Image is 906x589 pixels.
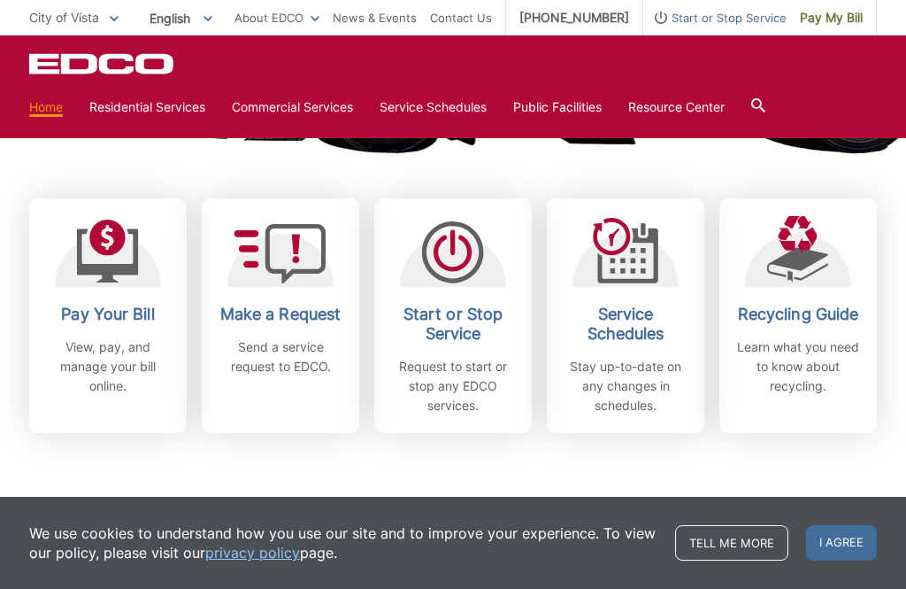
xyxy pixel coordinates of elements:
[205,543,300,562] a: privacy policy
[333,8,417,27] a: News & Events
[547,198,704,433] a: Service Schedules Stay up-to-date on any changes in schedules.
[29,198,187,433] a: Pay Your Bill View, pay, and manage your bill online.
[560,357,691,415] p: Stay up-to-date on any changes in schedules.
[800,8,863,27] span: Pay My Bill
[29,523,657,562] p: We use cookies to understand how you use our site and to improve your experience. To view our pol...
[89,97,205,117] a: Residential Services
[380,97,487,117] a: Service Schedules
[215,337,346,376] p: Send a service request to EDCO.
[42,337,173,396] p: View, pay, and manage your bill online.
[136,4,226,33] span: English
[29,97,63,117] a: Home
[430,8,492,27] a: Contact Us
[234,8,319,27] a: About EDCO
[388,357,518,415] p: Request to start or stop any EDCO services.
[29,10,99,25] span: City of Vista
[513,97,602,117] a: Public Facilities
[388,305,518,344] h2: Start or Stop Service
[42,305,173,324] h2: Pay Your Bill
[29,53,176,74] a: EDCD logo. Return to the homepage.
[232,97,353,117] a: Commercial Services
[215,305,346,324] h2: Make a Request
[202,198,359,433] a: Make a Request Send a service request to EDCO.
[560,305,691,344] h2: Service Schedules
